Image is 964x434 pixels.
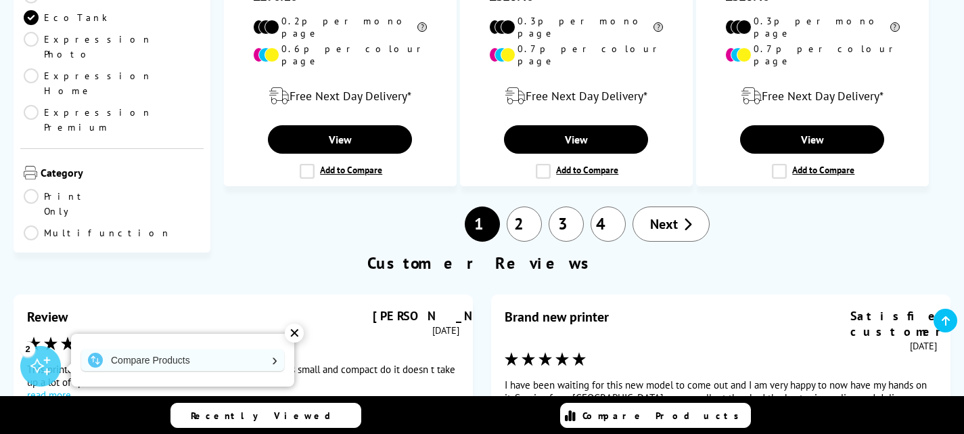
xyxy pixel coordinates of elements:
div: Satisfied customer [850,308,937,339]
label: Add to Compare [772,164,854,179]
li: 0.6p per colour page [253,43,427,67]
a: Print Only [24,189,112,219]
div: modal_delivery [704,77,921,115]
span: Category [41,166,200,182]
div: 2 [20,341,35,356]
div: modal_delivery [231,77,449,115]
a: Expression Photo [24,32,152,62]
span: Recently Viewed [191,410,344,422]
div: ✕ [285,324,304,343]
a: View [268,125,412,154]
a: 4 [591,207,626,242]
a: Recently Viewed [170,403,361,428]
a: read more.. [27,389,459,402]
span: Next [650,215,678,233]
li: 0.7p per colour page [725,43,899,67]
label: Add to Compare [300,164,382,179]
a: Expression Home [24,68,152,98]
a: Expression Premium [24,105,152,135]
li: 0.3p per mono page [489,15,663,39]
a: 2 [507,207,542,242]
a: EcoTank [24,10,112,25]
a: 3 [549,207,584,242]
li: 0.3p per mono page [725,15,899,39]
a: View [740,125,884,154]
a: View [504,125,648,154]
a: Compare Products [81,349,284,371]
li: 0.2p per mono page [253,15,427,39]
li: 0.7p per colour page [489,43,663,67]
div: I have been waiting for this new model to come out and I am very happy to now have my hands on it... [505,378,937,430]
a: Compare Products [560,403,751,428]
div: modal_delivery [467,77,685,115]
a: Multifunction [24,225,171,240]
div: [PERSON_NAME] [373,308,459,324]
span: Compare Products [582,410,746,422]
div: Brand new printer [505,308,609,326]
a: Next [633,207,710,242]
img: Category [24,166,37,179]
time: [DATE] [432,324,459,337]
label: Add to Compare [536,164,618,179]
h2: Customer Reviews [7,253,957,274]
div: Review [27,308,68,326]
time: [DATE] [910,339,937,352]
